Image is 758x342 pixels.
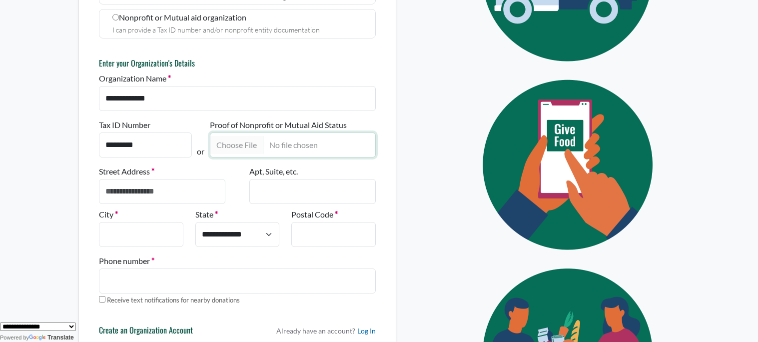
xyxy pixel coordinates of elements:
[99,9,376,38] label: Nonprofit or Mutual aid organization
[99,165,154,177] label: Street Address
[29,334,47,341] img: Google Translate
[460,70,680,259] img: Eye Icon
[210,119,347,131] label: Proof of Nonprofit or Mutual Aid Status
[99,208,118,220] label: City
[99,119,150,131] label: Tax ID Number
[112,25,320,34] small: I can provide a Tax ID number and/or nonprofit entity documentation
[195,208,218,220] label: State
[197,145,204,157] p: or
[99,255,154,267] label: Phone number
[99,58,376,68] h6: Enter your Organization's Details
[107,295,240,305] label: Receive text notifications for nearby donations
[99,72,171,84] label: Organization Name
[29,334,74,341] a: Translate
[112,14,119,20] input: Nonprofit or Mutual aid organization I can provide a Tax ID number and/or nonprofit entity docume...
[249,165,298,177] label: Apt, Suite, etc.
[291,208,338,220] label: Postal Code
